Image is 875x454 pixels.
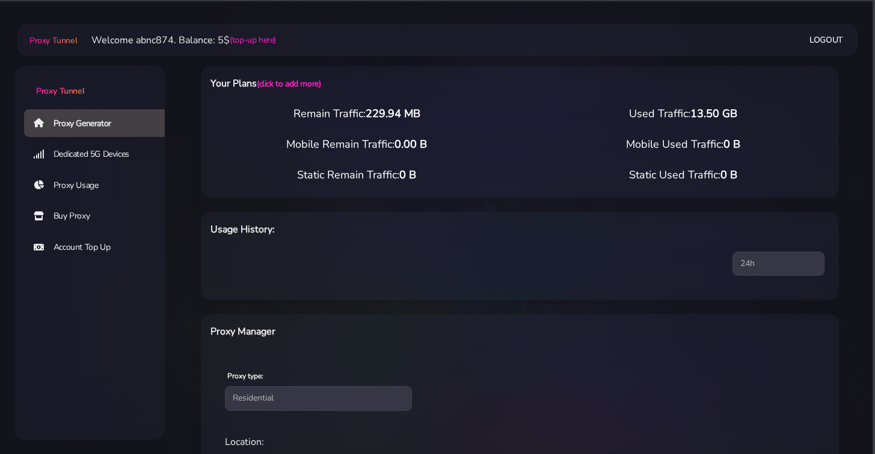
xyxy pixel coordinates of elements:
span: 229.94 MB [366,106,420,121]
a: Proxy Usage [24,172,174,199]
a: (top-up here) [230,34,276,46]
a: (click to add more) [257,78,321,89]
a: Account Top Up [24,234,174,261]
div: Mobile Used Traffic: [520,136,847,153]
li: Welcome abnc874. Balance: 5$ [77,33,276,47]
h6: Usage History: [210,222,565,237]
div: Mobile Remain Traffic: [194,136,520,153]
a: Logout [809,29,843,51]
iframe: Webchat Widget [806,385,860,439]
a: Proxy Tunnel [27,31,77,50]
a: Buy Proxy [24,202,174,230]
span: Proxy Tunnel [36,85,84,97]
a: Proxy Generator [24,109,174,137]
span: 13.50 GB [690,106,737,121]
div: Static Used Traffic: [520,167,847,183]
span: 0.00 B [395,137,427,151]
div: Location: [218,435,822,449]
span: Proxy Tunnel [29,35,77,46]
span: 0 B [399,168,416,182]
div: Static Remain Traffic: [194,167,520,183]
h6: Your Plans [210,76,565,91]
span: 0 B [723,137,740,151]
span: 0 B [720,168,737,182]
label: Proxy type: [227,371,263,381]
a: Proxy Tunnel [14,65,165,97]
h6: Proxy Manager [210,324,565,339]
div: Remain Traffic: [194,106,520,122]
a: Dedicated 5G Devices [24,141,174,168]
div: Used Traffic: [520,106,847,122]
